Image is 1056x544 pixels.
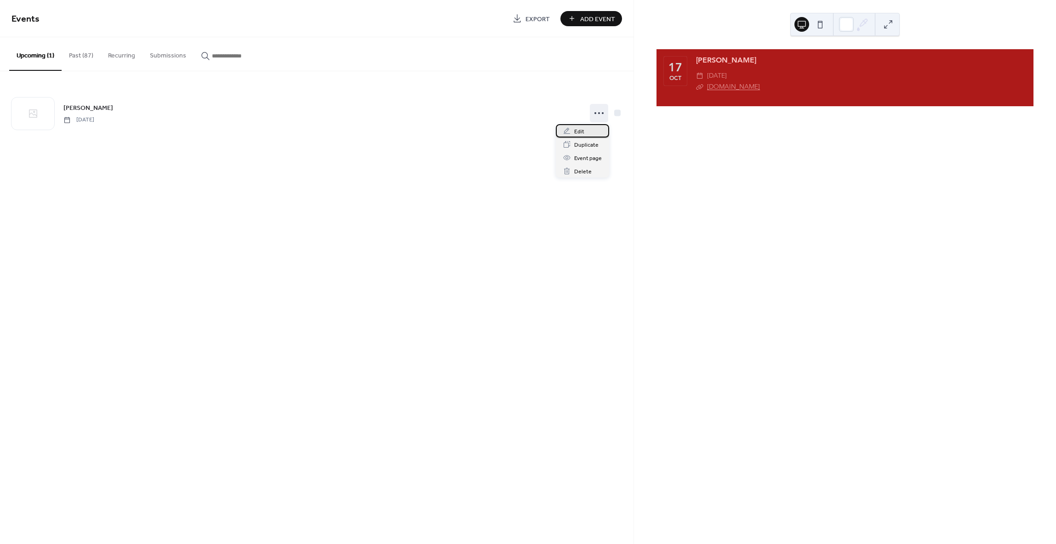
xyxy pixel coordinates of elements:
button: Upcoming (1) [9,37,62,71]
button: Past (87) [62,37,101,70]
span: Add Event [580,14,615,24]
div: ​ [696,81,703,92]
span: Events [11,10,40,28]
div: ​ [696,70,703,81]
span: [DATE] [707,70,727,81]
span: Duplicate [574,140,599,150]
a: [DOMAIN_NAME] [707,82,760,91]
span: Event page [574,154,602,163]
div: Oct [669,75,681,81]
div: 17 [668,62,682,73]
span: Export [525,14,550,24]
span: [DATE] [63,116,94,124]
a: [PERSON_NAME] [63,103,113,113]
span: Edit [574,127,584,137]
button: Add Event [560,11,622,26]
span: Delete [574,167,592,177]
a: [PERSON_NAME] [696,56,756,64]
button: Submissions [143,37,194,70]
a: Export [506,11,557,26]
button: Recurring [101,37,143,70]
